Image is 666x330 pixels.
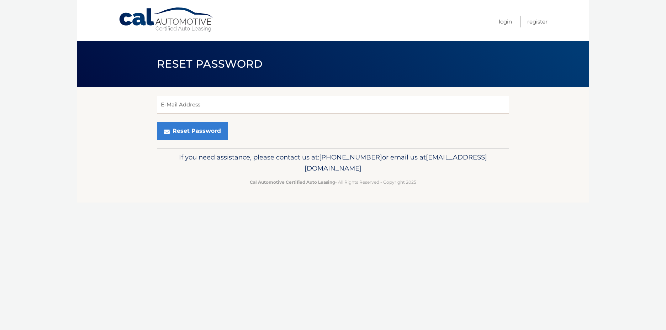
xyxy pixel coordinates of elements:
[157,57,263,70] span: Reset Password
[118,7,215,32] a: Cal Automotive
[319,153,382,161] span: [PHONE_NUMBER]
[527,16,548,27] a: Register
[162,178,504,186] p: - All Rights Reserved - Copyright 2025
[157,122,228,140] button: Reset Password
[250,179,335,185] strong: Cal Automotive Certified Auto Leasing
[499,16,512,27] a: Login
[162,152,504,174] p: If you need assistance, please contact us at: or email us at
[157,96,509,114] input: E-Mail Address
